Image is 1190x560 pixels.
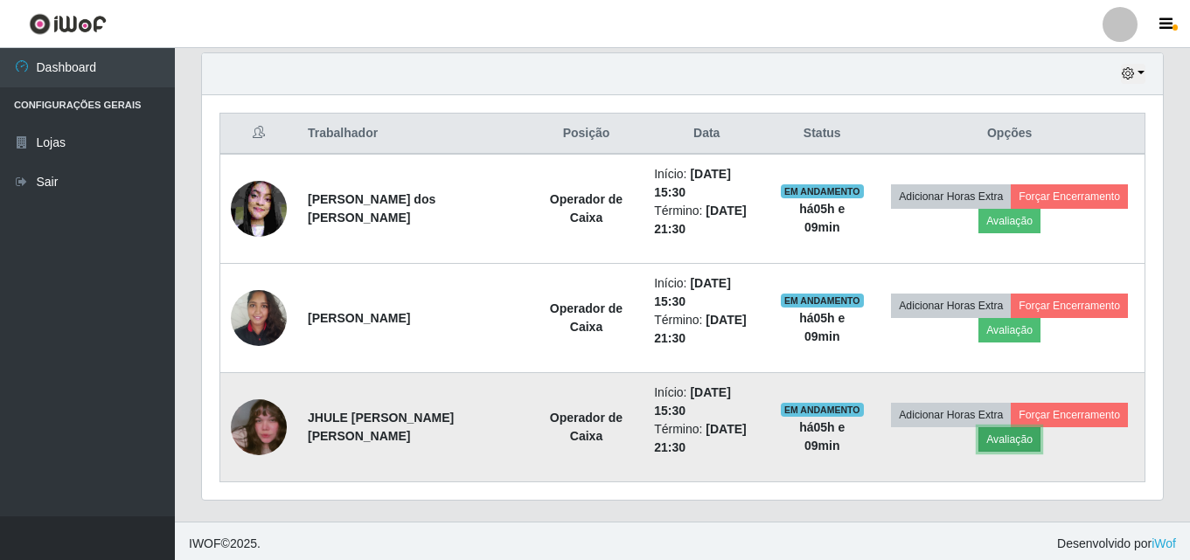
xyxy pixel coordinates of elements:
[891,294,1011,318] button: Adicionar Horas Extra
[1011,184,1128,209] button: Forçar Encerramento
[550,192,623,225] strong: Operador de Caixa
[781,403,864,417] span: EM ANDAMENTO
[231,280,287,355] img: 1696215613771.jpeg
[978,427,1040,452] button: Avaliação
[550,301,623,334] strong: Operador de Caixa
[781,294,864,308] span: EM ANDAMENTO
[654,167,731,199] time: [DATE] 15:30
[308,411,454,443] strong: JHULE [PERSON_NAME] [PERSON_NAME]
[297,114,529,155] th: Trabalhador
[654,165,759,202] li: Início:
[644,114,769,155] th: Data
[654,202,759,239] li: Término:
[799,311,845,343] strong: há 05 h e 09 min
[769,114,874,155] th: Status
[1057,535,1176,553] span: Desenvolvido por
[1011,294,1128,318] button: Forçar Encerramento
[891,403,1011,427] button: Adicionar Horas Extra
[550,411,623,443] strong: Operador de Caixa
[891,184,1011,209] button: Adicionar Horas Extra
[799,202,845,234] strong: há 05 h e 09 min
[654,385,731,418] time: [DATE] 15:30
[799,420,845,453] strong: há 05 h e 09 min
[1152,536,1176,550] a: iWof
[654,276,731,308] time: [DATE] 15:30
[874,114,1145,155] th: Opções
[654,274,759,311] li: Início:
[1011,403,1128,427] button: Forçar Encerramento
[529,114,644,155] th: Posição
[231,171,287,245] img: 1650504454448.jpeg
[231,377,287,477] img: 1754938738059.jpeg
[29,13,107,35] img: CoreUI Logo
[978,209,1040,233] button: Avaliação
[654,384,759,420] li: Início:
[189,535,261,553] span: © 2025 .
[308,192,435,225] strong: [PERSON_NAME] dos [PERSON_NAME]
[189,536,221,550] span: IWOF
[654,311,759,348] li: Término:
[654,420,759,457] li: Término:
[781,184,864,198] span: EM ANDAMENTO
[978,318,1040,342] button: Avaliação
[308,311,410,325] strong: [PERSON_NAME]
